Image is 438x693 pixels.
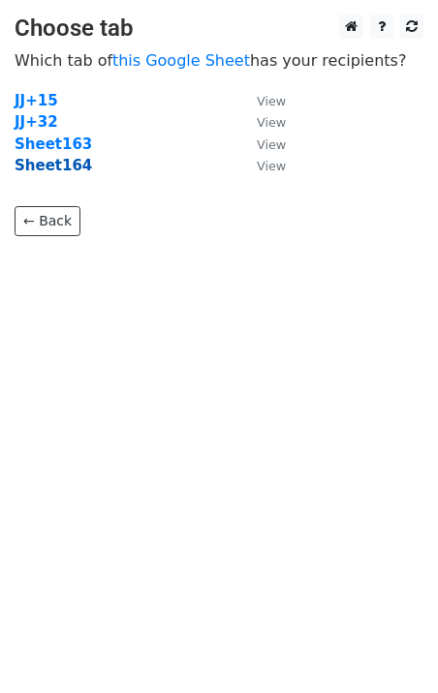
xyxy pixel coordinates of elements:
small: View [257,137,286,152]
a: JJ+15 [15,92,58,109]
small: View [257,115,286,130]
iframe: Chat Widget [341,600,438,693]
a: View [237,136,286,153]
a: JJ+32 [15,113,58,131]
a: ← Back [15,206,80,236]
small: View [257,94,286,108]
a: this Google Sheet [112,51,250,70]
h3: Choose tab [15,15,423,43]
a: Sheet164 [15,157,92,174]
a: Sheet163 [15,136,92,153]
a: View [237,113,286,131]
a: View [237,92,286,109]
small: View [257,159,286,173]
a: View [237,157,286,174]
p: Which tab of has your recipients? [15,50,423,71]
